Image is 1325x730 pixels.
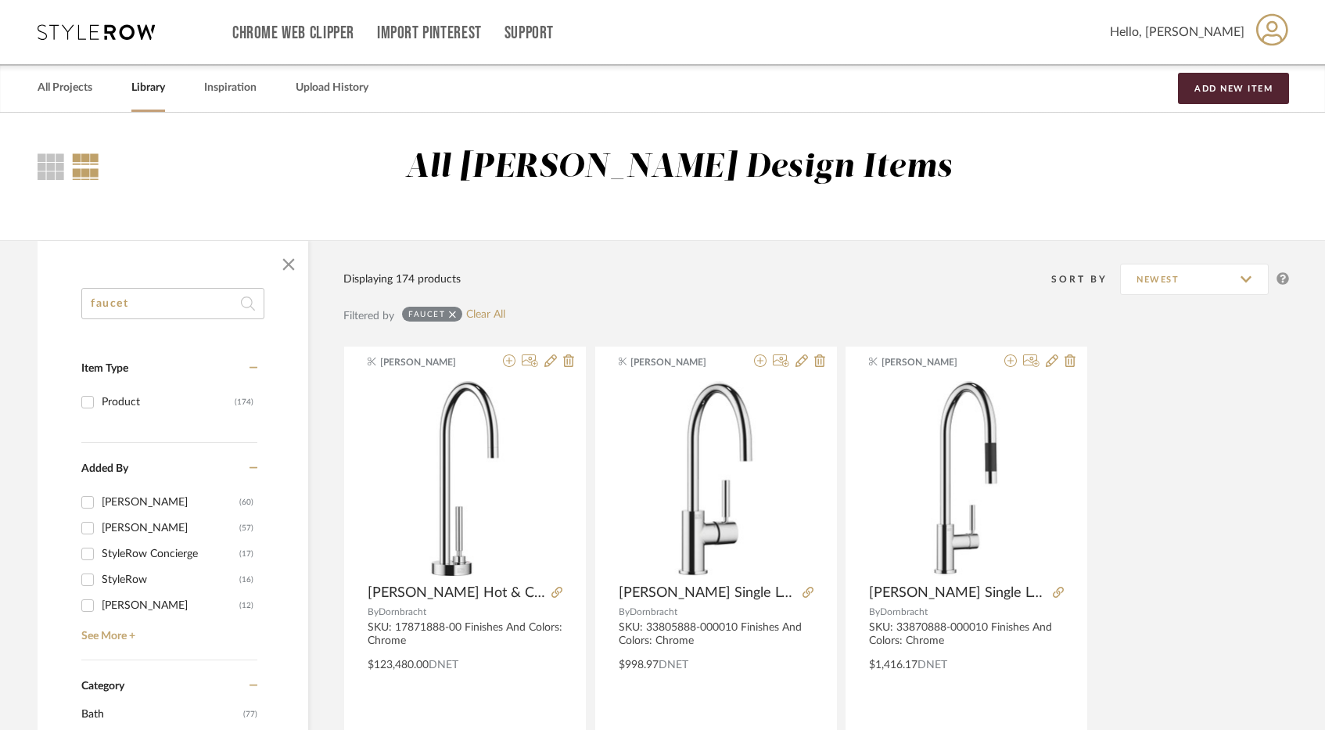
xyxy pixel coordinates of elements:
button: Close [273,249,304,280]
span: [PERSON_NAME] Single Lever Pull Down Faucet With Spray Function [869,584,1047,602]
div: All [PERSON_NAME] Design Items [405,148,953,188]
button: Add New Item [1178,73,1289,104]
div: Filtered by [343,307,394,325]
span: By [869,607,880,617]
div: 0 [368,380,562,576]
span: [PERSON_NAME] [380,355,479,369]
span: [PERSON_NAME] [882,355,980,369]
div: (12) [239,593,253,618]
span: [PERSON_NAME] Hot & Cold Water Dispenser [368,584,545,602]
div: Displaying 174 products [343,271,461,288]
span: Dornbracht [630,607,677,617]
div: [PERSON_NAME] [102,593,239,618]
span: $998.97 [619,660,659,671]
input: Search within 174 results [81,288,264,319]
span: Dornbracht [880,607,928,617]
div: SKU: 33805888-000010 Finishes And Colors: Chrome [619,621,813,648]
div: StyleRow [102,567,239,592]
span: DNET [429,660,458,671]
a: Upload History [296,77,368,99]
span: [PERSON_NAME] [630,355,729,369]
a: Chrome Web Clipper [232,27,354,40]
a: All Projects [38,77,92,99]
div: SKU: 17871888-00 Finishes And Colors: Chrome [368,621,562,648]
span: By [619,607,630,617]
span: DNET [917,660,947,671]
img: Tara Single Lever Pull Down Faucet With Spray Function [869,381,1064,576]
a: Import Pinterest [377,27,482,40]
a: Clear All [466,308,505,322]
img: Tara Hot & Cold Water Dispenser [368,381,562,576]
div: StyleRow Concierge [102,541,239,566]
span: By [368,607,379,617]
div: Sort By [1051,272,1120,287]
a: See More + [77,618,257,643]
div: [PERSON_NAME] [102,516,239,541]
div: SKU: 33870888-000010 Finishes And Colors: Chrome [869,621,1064,648]
span: DNET [659,660,688,671]
span: Item Type [81,363,128,374]
a: Inspiration [204,77,257,99]
span: Added By [81,463,128,474]
a: Library [131,77,165,99]
div: [PERSON_NAME] [102,490,239,515]
div: 0 [869,380,1064,576]
span: (77) [243,702,257,727]
div: faucet [408,309,445,319]
span: $123,480.00 [368,660,429,671]
div: (174) [235,390,253,415]
span: Category [81,680,124,693]
div: Product [102,390,235,415]
span: Bath [81,701,239,728]
img: Tara Single Lever Bar Faucet [619,381,813,576]
div: (60) [239,490,253,515]
span: [PERSON_NAME] Single Lever Bar Faucet [619,584,796,602]
span: Hello, [PERSON_NAME] [1110,23,1244,41]
a: Support [505,27,554,40]
div: (17) [239,541,253,566]
span: Dornbracht [379,607,426,617]
div: (16) [239,567,253,592]
span: $1,416.17 [869,660,917,671]
div: (57) [239,516,253,541]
